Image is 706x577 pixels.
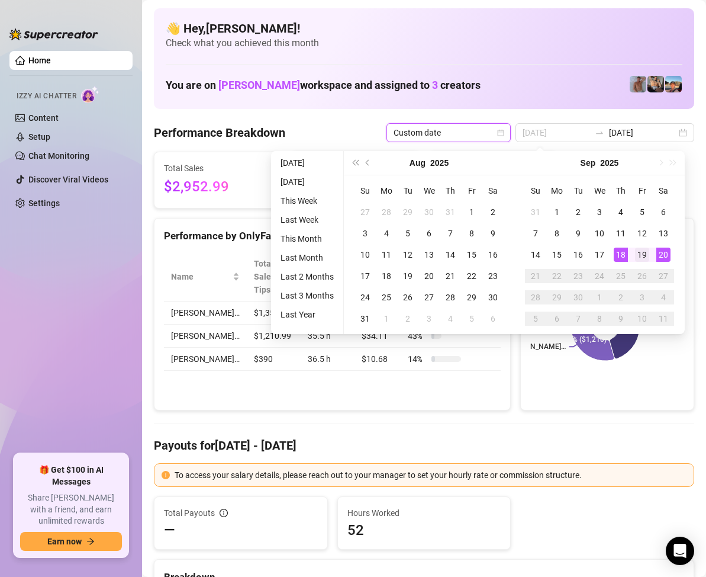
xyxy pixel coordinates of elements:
[247,325,301,348] td: $1,210.99
[28,151,89,161] a: Chat Monitoring
[276,156,339,170] li: [DATE]
[362,151,375,175] button: Previous month (PageUp)
[397,265,418,287] td: 2025-08-19
[482,223,504,244] td: 2025-08-09
[589,265,610,287] td: 2025-09-24
[482,201,504,223] td: 2025-08-02
[461,308,482,329] td: 2025-09-05
[379,312,394,326] div: 1
[376,308,397,329] td: 2025-09-01
[461,265,482,287] td: 2025-08-22
[358,290,372,304] div: 24
[418,308,440,329] td: 2025-09-03
[589,223,610,244] td: 2025-09-10
[631,265,653,287] td: 2025-09-26
[164,302,247,325] td: [PERSON_NAME]…
[465,248,479,262] div: 15
[592,269,607,283] div: 24
[276,213,339,227] li: Last Week
[523,126,590,139] input: Start date
[166,79,481,92] h1: You are on workspace and assigned to creators
[589,308,610,329] td: 2025-10-08
[418,180,440,201] th: We
[486,290,500,304] div: 30
[465,312,479,326] div: 5
[154,437,694,454] h4: Payouts for [DATE] - [DATE]
[525,223,546,244] td: 2025-09-07
[379,226,394,241] div: 4
[610,223,631,244] td: 2025-09-11
[653,244,674,265] td: 2025-09-20
[440,223,461,244] td: 2025-08-07
[465,205,479,219] div: 1
[166,37,682,50] span: Check what you achieved this month
[592,226,607,241] div: 10
[301,348,355,371] td: 36.5 h
[525,287,546,308] td: 2025-09-28
[631,308,653,329] td: 2025-10-10
[276,307,339,322] li: Last Year
[486,312,500,326] div: 6
[546,223,568,244] td: 2025-09-08
[546,308,568,329] td: 2025-10-06
[164,228,501,244] div: Performance by OnlyFans Creator
[595,128,604,137] span: swap-right
[589,201,610,223] td: 2025-09-03
[635,312,649,326] div: 10
[247,252,301,302] th: Total Sales & Tips
[401,205,415,219] div: 29
[410,151,425,175] button: Choose a month
[610,287,631,308] td: 2025-10-02
[610,244,631,265] td: 2025-09-18
[610,308,631,329] td: 2025-10-09
[354,265,376,287] td: 2025-08-17
[614,205,628,219] div: 4
[301,325,355,348] td: 35.5 h
[550,269,564,283] div: 22
[218,79,300,91] span: [PERSON_NAME]
[154,124,285,141] h4: Performance Breakdown
[589,287,610,308] td: 2025-10-01
[175,469,686,482] div: To access your salary details, please reach out to your manager to set your hourly rate or commis...
[528,290,543,304] div: 28
[507,342,566,351] text: [PERSON_NAME]…
[497,129,504,136] span: calendar
[354,223,376,244] td: 2025-08-03
[443,205,457,219] div: 31
[589,180,610,201] th: We
[546,287,568,308] td: 2025-09-29
[418,201,440,223] td: 2025-07-30
[422,226,436,241] div: 6
[440,308,461,329] td: 2025-09-04
[418,265,440,287] td: 2025-08-20
[568,265,589,287] td: 2025-09-23
[550,312,564,326] div: 6
[164,348,247,371] td: [PERSON_NAME]…
[47,537,82,546] span: Earn now
[656,205,670,219] div: 6
[443,269,457,283] div: 21
[571,269,585,283] div: 23
[443,248,457,262] div: 14
[81,86,99,103] img: AI Chatter
[571,226,585,241] div: 9
[164,176,272,198] span: $2,952.99
[609,126,676,139] input: End date
[653,223,674,244] td: 2025-09-13
[550,205,564,219] div: 1
[358,269,372,283] div: 17
[610,265,631,287] td: 2025-09-25
[546,180,568,201] th: Mo
[482,265,504,287] td: 2025-08-23
[461,223,482,244] td: 2025-08-08
[525,244,546,265] td: 2025-09-14
[164,325,247,348] td: [PERSON_NAME]…
[379,248,394,262] div: 11
[418,287,440,308] td: 2025-08-27
[418,223,440,244] td: 2025-08-06
[482,308,504,329] td: 2025-09-06
[20,464,122,488] span: 🎁 Get $100 in AI Messages
[486,205,500,219] div: 2
[486,248,500,262] div: 16
[376,201,397,223] td: 2025-07-28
